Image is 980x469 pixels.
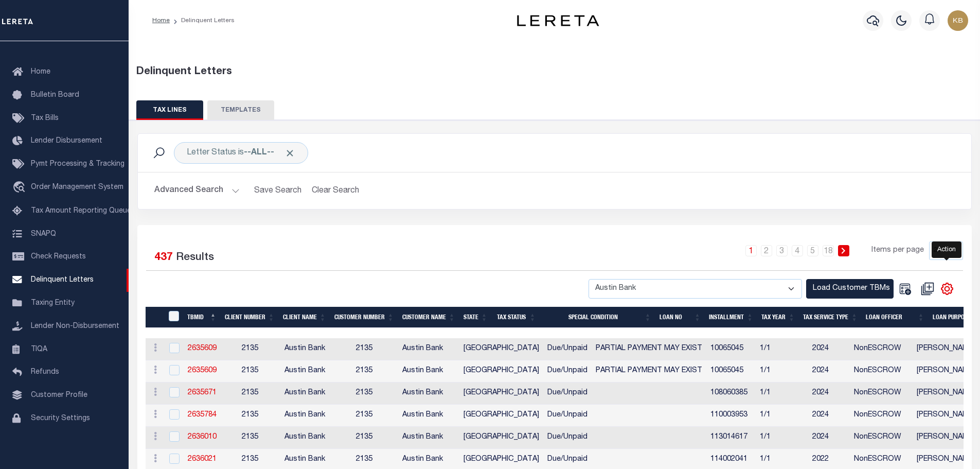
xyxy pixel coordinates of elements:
[31,369,59,376] span: Refunds
[12,181,29,195] i: travel_explore
[188,456,217,463] a: 2636021
[31,253,86,260] span: Check Requests
[31,184,123,191] span: Order Management System
[242,389,258,396] span: 2135
[31,207,131,215] span: Tax Amount Reporting Queue
[808,338,850,360] td: 2024
[776,245,788,256] a: 3
[308,181,364,201] button: Clear Search
[284,345,325,352] span: Austin Bank
[31,392,87,399] span: Customer Profile
[459,307,492,328] th: STATE: activate to sort column ascending
[31,68,50,76] span: Home
[862,307,929,328] th: LOAN OFFICER: activate to sort column ascending
[188,411,217,419] a: 2635784
[850,427,913,449] td: NonESCROW
[176,250,214,266] label: Results
[356,367,372,374] span: 2135
[540,307,655,328] th: Special Condition: activate to sort column ascending
[756,383,808,405] td: 1/1
[136,100,203,120] button: TAX LINES
[850,383,913,405] td: NonESCROW
[756,427,808,449] td: 1/1
[547,367,587,374] span: Due/Unpaid
[808,360,850,383] td: 2024
[459,360,543,383] td: [GEOGRAPHIC_DATA]
[948,10,968,31] img: svg+xml;base64,PHN2ZyB4bWxucz0iaHR0cDovL3d3dy53My5vcmcvMjAwMC9zdmciIHBvaW50ZXItZXZlbnRzPSJub25lIi...
[807,245,818,256] a: 5
[745,245,757,256] a: 1
[398,427,459,449] td: Austin Bank
[188,367,217,374] a: 2635609
[31,323,119,330] span: Lender Non-Disbursement
[152,18,170,24] a: Home
[174,142,308,164] div: Letter Status is
[284,411,325,419] span: Austin Bank
[706,338,756,360] td: 10065045
[706,427,756,449] td: 113014617
[913,338,979,360] td: [PERSON_NAME]
[279,307,330,328] th: Client Name: activate to sort column ascending
[517,15,599,26] img: logo-dark.svg
[596,367,702,374] span: PARTIAL PAYMENT MAY EXIST
[756,360,808,383] td: 1/1
[31,115,59,122] span: Tax Bills
[154,252,173,263] span: 437
[356,345,372,352] span: 2135
[31,230,56,237] span: SNAPQ
[547,456,587,463] span: Due/Unpaid
[248,181,308,201] button: Save Search
[850,338,913,360] td: NonESCROW
[136,64,973,80] div: Delinquent Letters
[242,456,258,463] span: 2135
[913,427,979,449] td: [PERSON_NAME]
[706,383,756,405] td: 108060385
[31,415,90,422] span: Security Settings
[705,307,757,328] th: Installment: activate to sort column ascending
[183,307,221,328] th: TBMID: activate to sort column descending
[398,360,459,383] td: Austin Bank
[757,307,799,328] th: Tax Year: activate to sort column ascending
[806,279,894,299] button: Load Customer TBMs
[850,405,913,427] td: NonESCROW
[547,389,587,396] span: Due/Unpaid
[547,411,587,419] span: Due/Unpaid
[242,411,258,419] span: 2135
[808,383,850,405] td: 2024
[356,456,372,463] span: 2135
[221,307,279,328] th: Client Number: activate to sort column ascending
[188,389,217,396] a: 2635671
[756,405,808,427] td: 1/1
[792,245,803,256] a: 4
[330,307,398,328] th: Customer Number: activate to sort column ascending
[244,149,274,157] b: --ALL--
[547,433,587,441] span: Due/Unpaid
[913,383,979,405] td: [PERSON_NAME]
[932,241,961,258] div: Action
[655,307,705,328] th: LOAN NO: activate to sort column ascending
[154,181,240,201] button: Advanced Search
[596,345,702,352] span: PARTIAL PAYMENT MAY EXIST
[242,433,258,441] span: 2135
[31,137,102,145] span: Lender Disbursement
[913,405,979,427] td: [PERSON_NAME]
[706,360,756,383] td: 10065045
[356,389,372,396] span: 2135
[398,383,459,405] td: Austin Bank
[871,245,924,256] span: Items per page
[459,383,543,405] td: [GEOGRAPHIC_DATA]
[242,345,258,352] span: 2135
[398,405,459,427] td: Austin Bank
[459,338,543,360] td: [GEOGRAPHIC_DATA]
[547,345,587,352] span: Due/Unpaid
[459,427,543,449] td: [GEOGRAPHIC_DATA]
[850,360,913,383] td: NonESCROW
[31,92,79,99] span: Bulletin Board
[284,389,325,396] span: Austin Bank
[799,307,862,328] th: Tax Service Type: activate to sort column ascending
[284,367,325,374] span: Austin Bank
[398,338,459,360] td: Austin Bank
[913,360,979,383] td: [PERSON_NAME]
[31,300,75,307] span: Taxing Entity
[31,276,94,284] span: Delinquent Letters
